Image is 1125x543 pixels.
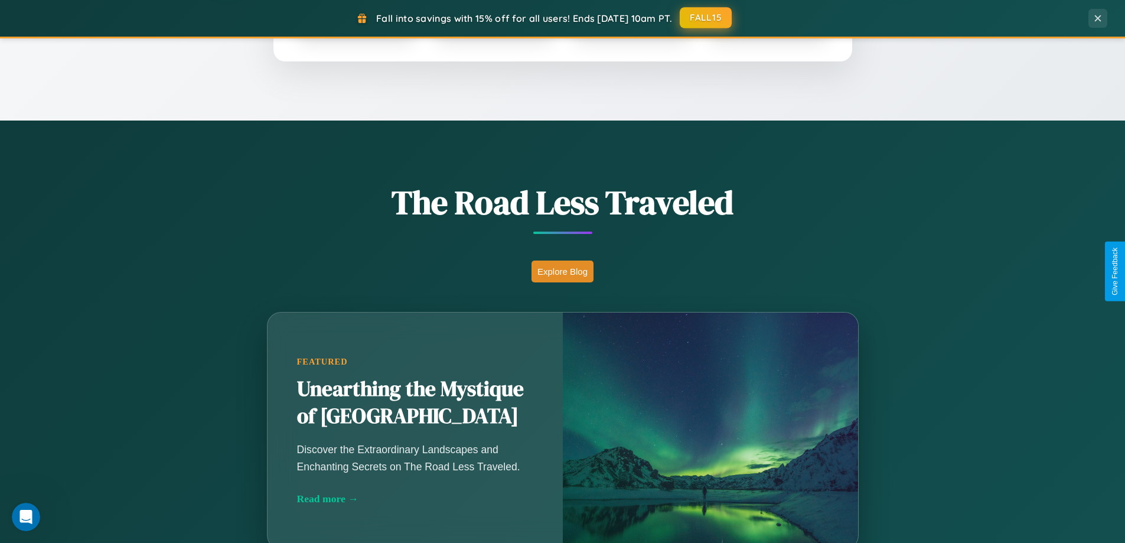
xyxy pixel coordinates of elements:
[376,12,672,24] span: Fall into savings with 15% off for all users! Ends [DATE] 10am PT.
[12,503,40,531] iframe: Intercom live chat
[1111,248,1119,295] div: Give Feedback
[297,357,533,367] div: Featured
[531,261,594,282] button: Explore Blog
[208,180,917,225] h1: The Road Less Traveled
[297,493,533,505] div: Read more →
[297,441,533,474] p: Discover the Extraordinary Landscapes and Enchanting Secrets on The Road Less Traveled.
[680,7,732,28] button: FALL15
[297,376,533,430] h2: Unearthing the Mystique of [GEOGRAPHIC_DATA]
